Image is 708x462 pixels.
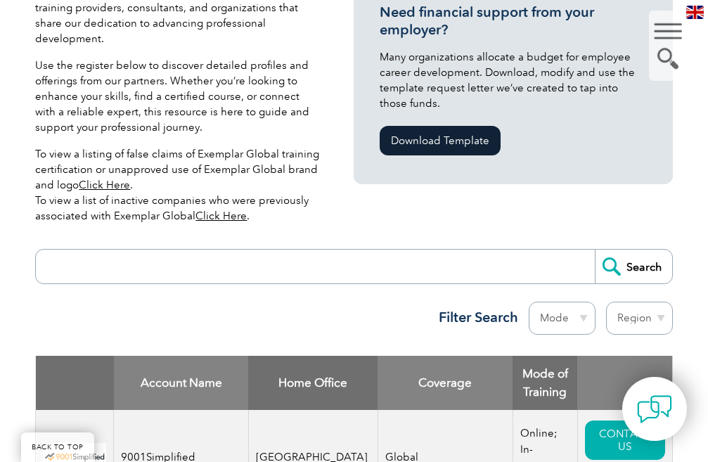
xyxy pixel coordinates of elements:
[114,356,249,410] th: Account Name: activate to sort column descending
[380,49,648,111] p: Many organizations allocate a budget for employee career development. Download, modify and use th...
[585,421,665,460] a: CONTACT US
[430,309,518,326] h3: Filter Search
[195,210,247,222] a: Click Here
[35,146,322,224] p: To view a listing of false claims of Exemplar Global training certification or unapproved use of ...
[378,356,513,410] th: Coverage: activate to sort column ascending
[577,356,672,410] th: : activate to sort column ascending
[248,356,378,410] th: Home Office: activate to sort column ascending
[595,250,672,283] input: Search
[79,179,130,191] a: Click Here
[686,6,704,19] img: en
[380,126,501,155] a: Download Template
[513,356,577,410] th: Mode of Training: activate to sort column ascending
[35,58,322,135] p: Use the register below to discover detailed profiles and offerings from our partners. Whether you...
[637,392,672,427] img: contact-chat.png
[21,432,94,462] a: BACK TO TOP
[380,4,648,39] h3: Need financial support from your employer?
